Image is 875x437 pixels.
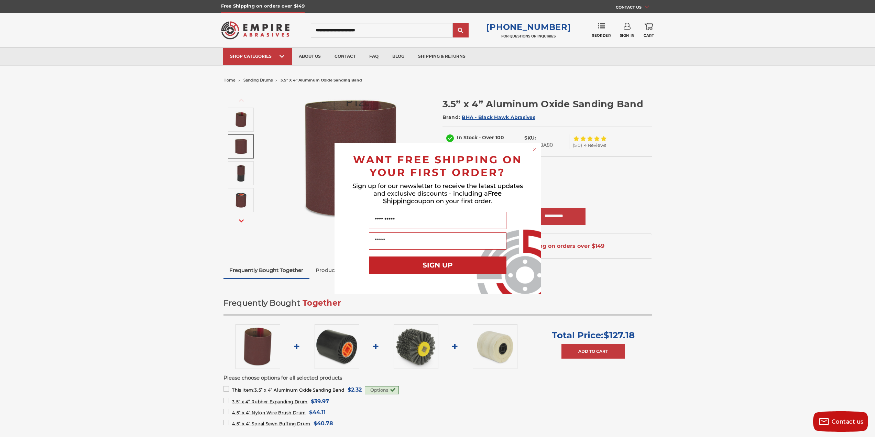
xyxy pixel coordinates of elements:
[813,411,868,432] button: Contact us
[383,190,502,205] span: Free Shipping
[531,146,538,153] button: Close dialog
[353,153,522,179] span: WANT FREE SHIPPING ON YOUR FIRST ORDER?
[352,182,523,205] span: Sign up for our newsletter to receive the latest updates and exclusive discounts - including a co...
[369,256,506,274] button: SIGN UP
[832,418,864,425] span: Contact us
